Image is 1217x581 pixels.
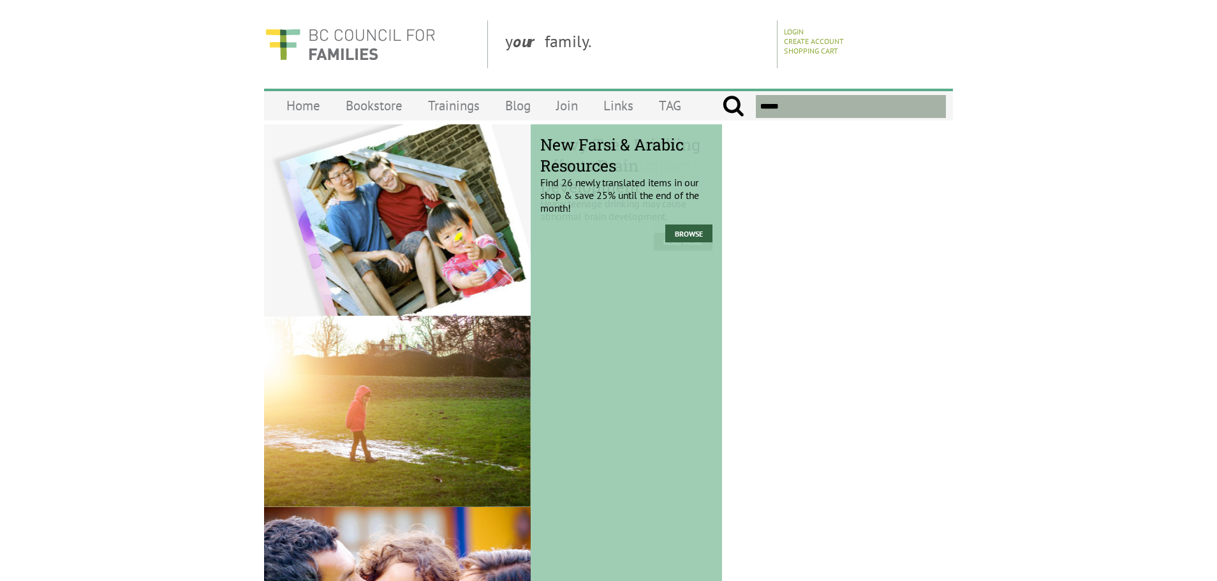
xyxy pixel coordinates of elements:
[495,20,778,68] div: y family.
[264,20,436,68] img: BC Council for FAMILIES
[274,91,333,121] a: Home
[333,91,415,121] a: Bookstore
[722,95,744,118] input: Submit
[646,91,694,121] a: TAG
[784,27,804,36] a: Login
[591,91,646,121] a: Links
[665,224,712,242] a: browse
[492,91,543,121] a: Blog
[540,134,712,176] span: New Farsi & Arabic Resources
[513,31,545,52] strong: our
[784,36,844,46] a: Create Account
[540,144,712,214] p: Find 26 newly translated items in our shop & save 25% until the end of the month!
[784,46,838,55] a: Shopping Cart
[543,91,591,121] a: Join
[415,91,492,121] a: Trainings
